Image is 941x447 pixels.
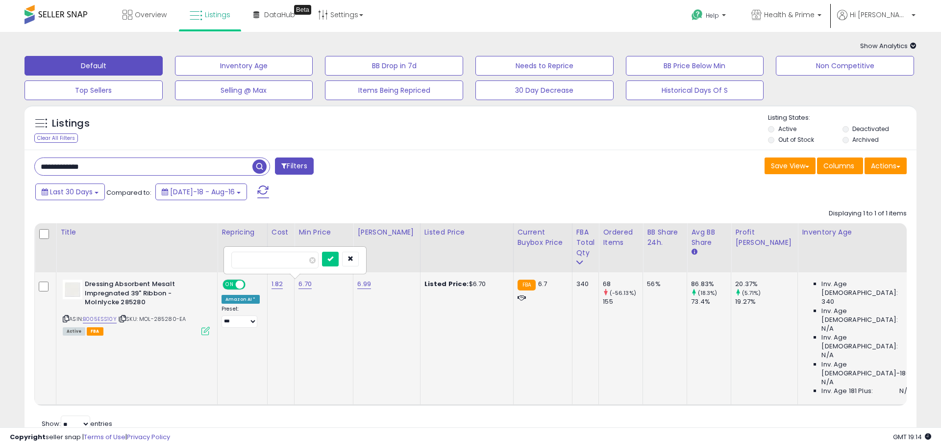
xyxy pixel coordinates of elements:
[735,280,797,289] div: 20.37%
[691,9,703,21] i: Get Help
[222,295,260,304] div: Amazon AI *
[691,297,731,306] div: 73.4%
[50,187,93,197] span: Last 30 Days
[698,289,718,297] small: (18.3%)
[60,227,213,237] div: Title
[852,135,879,144] label: Archived
[264,10,295,20] span: DataHub
[175,56,313,76] button: Inventory Age
[850,10,909,20] span: Hi [PERSON_NAME]
[205,10,230,20] span: Listings
[821,360,911,378] span: Inv. Age [DEMOGRAPHIC_DATA]-180:
[852,125,889,133] label: Deactivated
[706,11,719,20] span: Help
[684,1,736,32] a: Help
[821,307,911,324] span: Inv. Age [DEMOGRAPHIC_DATA]:
[175,80,313,100] button: Selling @ Max
[691,227,727,248] div: Avg BB Share
[475,56,614,76] button: Needs to Reprice
[10,433,170,442] div: seller snap | |
[817,158,863,174] button: Columns
[735,297,797,306] div: 19.27%
[155,184,247,200] button: [DATE]-18 - Aug-16
[84,432,125,442] a: Terms of Use
[325,80,463,100] button: Items Being Repriced
[127,432,170,442] a: Privacy Policy
[603,297,643,306] div: 155
[742,289,761,297] small: (5.71%)
[272,227,291,237] div: Cost
[518,227,568,248] div: Current Buybox Price
[34,133,78,143] div: Clear All Filters
[829,209,907,218] div: Displaying 1 to 1 of 1 items
[821,333,911,351] span: Inv. Age [DEMOGRAPHIC_DATA]:
[821,297,834,306] span: 340
[357,279,371,289] a: 6.99
[244,281,260,289] span: OFF
[87,327,103,336] span: FBA
[576,280,592,289] div: 340
[170,187,235,197] span: [DATE]-18 - Aug-16
[294,5,311,15] div: Tooltip anchor
[223,281,236,289] span: ON
[647,227,683,248] div: BB Share 24h.
[860,41,916,51] span: Show Analytics
[424,279,469,289] b: Listed Price:
[691,248,697,257] small: Avg BB Share.
[25,56,163,76] button: Default
[424,227,509,237] div: Listed Price
[778,135,814,144] label: Out of Stock
[893,432,931,442] span: 2025-09-16 19:14 GMT
[603,227,639,248] div: Ordered Items
[821,280,911,297] span: Inv. Age [DEMOGRAPHIC_DATA]:
[275,158,313,175] button: Filters
[778,125,796,133] label: Active
[52,117,90,131] h5: Listings
[802,227,915,237] div: Inventory Age
[298,279,312,289] a: 6.70
[63,280,210,334] div: ASIN:
[272,279,283,289] a: 1.82
[823,161,854,171] span: Columns
[837,10,916,32] a: Hi [PERSON_NAME]
[821,324,833,333] span: N/A
[821,387,873,395] span: Inv. Age 181 Plus:
[85,280,204,310] b: Dressing Absorbent Mesalt Impregnated 39" Ribbon - Molnlycke 285280
[10,432,46,442] strong: Copyright
[325,56,463,76] button: BB Drop in 7d
[63,280,82,299] img: 21sZN0L+mbL._SL40_.jpg
[222,227,263,237] div: Repricing
[135,10,167,20] span: Overview
[518,280,536,290] small: FBA
[603,280,643,289] div: 68
[118,315,186,323] span: | SKU: MOL-285280-EA
[475,80,614,100] button: 30 Day Decrease
[83,315,117,323] a: B005ESS10Y
[106,188,151,197] span: Compared to:
[25,80,163,100] button: Top Sellers
[222,306,260,328] div: Preset:
[538,279,547,289] span: 6.7
[626,56,764,76] button: BB Price Below Min
[865,158,907,174] button: Actions
[63,327,85,336] span: All listings currently available for purchase on Amazon
[424,280,506,289] div: $6.70
[647,280,679,289] div: 56%
[764,10,815,20] span: Health & Prime
[357,227,416,237] div: [PERSON_NAME]
[776,56,914,76] button: Non Competitive
[735,227,793,248] div: Profit [PERSON_NAME]
[821,351,833,360] span: N/A
[768,113,916,123] p: Listing States:
[298,227,349,237] div: Min Price
[765,158,816,174] button: Save View
[691,280,731,289] div: 86.83%
[821,378,833,387] span: N/A
[899,387,911,395] span: N/A
[626,80,764,100] button: Historical Days Of S
[610,289,636,297] small: (-56.13%)
[35,184,105,200] button: Last 30 Days
[576,227,595,258] div: FBA Total Qty
[42,419,112,428] span: Show: entries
